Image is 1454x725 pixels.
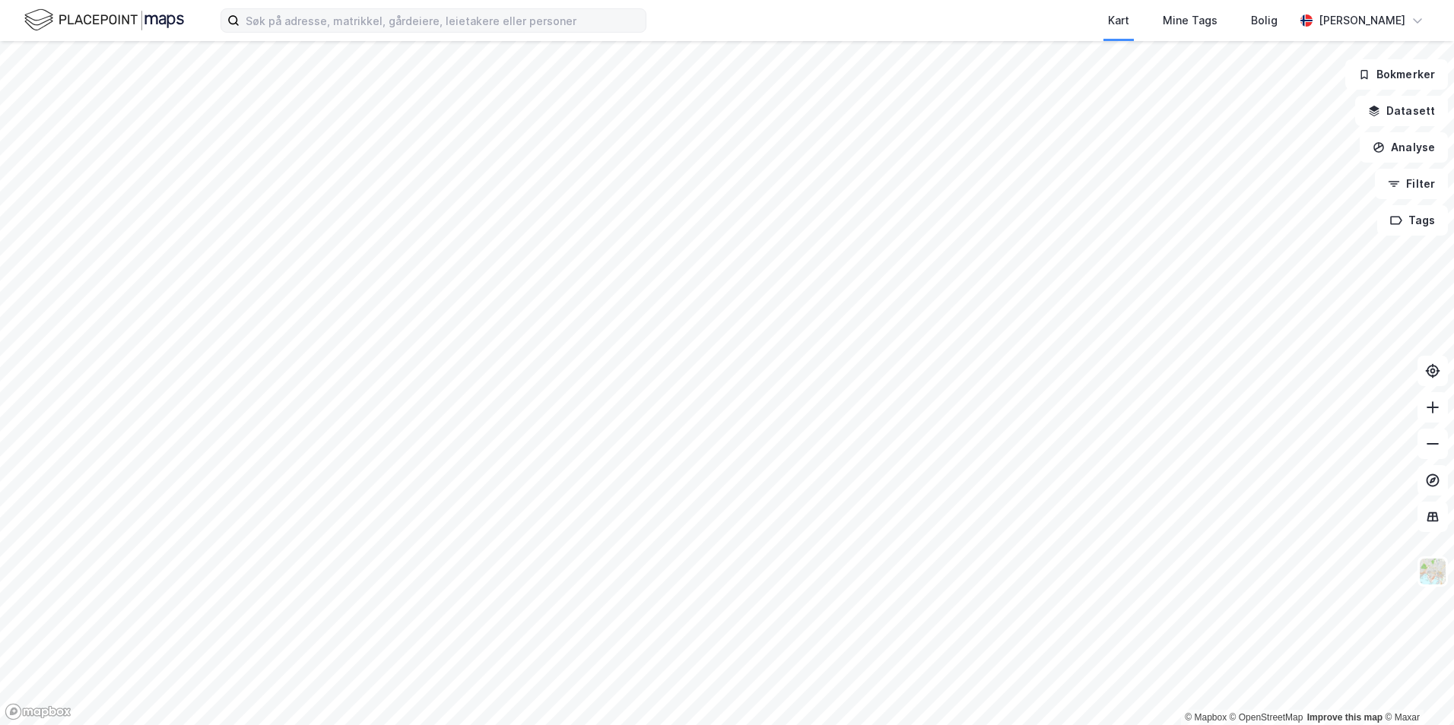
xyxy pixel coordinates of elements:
[24,7,184,33] img: logo.f888ab2527a4732fd821a326f86c7f29.svg
[1251,11,1278,30] div: Bolig
[5,703,71,720] a: Mapbox homepage
[1378,652,1454,725] iframe: Chat Widget
[1319,11,1405,30] div: [PERSON_NAME]
[1360,132,1448,163] button: Analyse
[240,9,646,32] input: Søk på adresse, matrikkel, gårdeiere, leietakere eller personer
[1375,169,1448,199] button: Filter
[1108,11,1129,30] div: Kart
[1163,11,1217,30] div: Mine Tags
[1345,59,1448,90] button: Bokmerker
[1230,712,1303,723] a: OpenStreetMap
[1377,205,1448,236] button: Tags
[1185,712,1227,723] a: Mapbox
[1355,96,1448,126] button: Datasett
[1307,712,1383,723] a: Improve this map
[1418,557,1447,586] img: Z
